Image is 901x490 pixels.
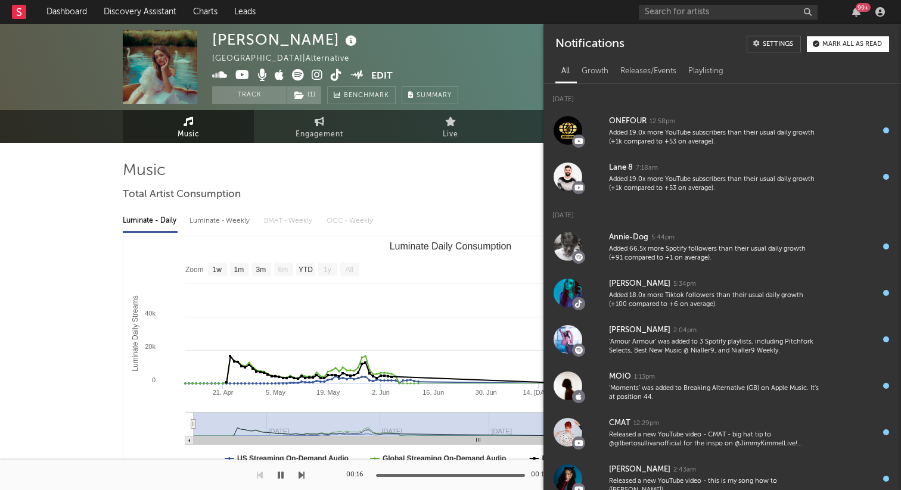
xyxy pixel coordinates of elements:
[609,175,819,193] div: Added 19.0x more YouTube subscribers than their usual daily growth (+1k compared to +53 on average).
[316,389,340,396] text: 19. May
[543,363,901,409] a: MOIO1:13pm'Moments' was added to Breaking Alternative (GB) on Apple Music. It's at position 44.
[371,69,393,84] button: Edit
[639,5,818,20] input: Search for artists
[145,343,156,350] text: 20k
[673,326,697,335] div: 2:04pm
[346,468,370,482] div: 00:16
[543,316,901,363] a: [PERSON_NAME]2:04pm'Amour Armour' was added to 3 Spotify playlists, including Pitchfork Selects, ...
[417,92,452,99] span: Summary
[609,338,819,356] div: 'Amour Armour' was added to 3 Spotify playlists, including Pitchfork Selects, Best New Music @ Ni...
[747,36,801,52] a: Settings
[543,409,901,455] a: CMAT12:29pmReleased a new YouTube video - CMAT - big hat tip to ​⁠​⁠@gilbertosullivanofficial for...
[254,110,385,143] a: Engagement
[278,266,288,274] text: 6m
[543,107,901,154] a: ONEFOUR12:58pmAdded 19.0x more YouTube subscribers than their usual daily growth (+1k compared to...
[609,384,819,402] div: 'Moments' was added to Breaking Alternative (GB) on Apple Music. It's at position 44.
[390,241,512,251] text: Luminate Daily Consumption
[609,161,633,175] div: Lane 8
[543,84,901,107] div: [DATE]
[234,266,244,274] text: 1m
[763,41,793,48] div: Settings
[651,233,675,242] div: 5:44pm
[189,211,252,231] div: Luminate - Weekly
[807,36,889,52] button: Mark all as read
[212,52,363,66] div: [GEOGRAPHIC_DATA] | Alternative
[123,110,254,143] a: Music
[852,7,860,17] button: 99+
[123,188,241,202] span: Total Artist Consumption
[555,36,624,52] div: Notifications
[543,200,901,223] div: [DATE]
[213,389,234,396] text: 21. Apr
[543,223,901,270] a: Annie-Dog5:44pmAdded 66.5x more Spotify followers than their usual daily growth (+91 compared to ...
[287,86,321,104] button: (1)
[609,245,819,263] div: Added 66.5x more Spotify followers than their usual daily growth (+91 compared to +1 on average).
[256,266,266,274] text: 3m
[212,30,360,49] div: [PERSON_NAME]
[856,3,871,12] div: 99 +
[344,89,389,103] span: Benchmark
[266,389,286,396] text: 5. May
[131,295,139,371] text: Luminate Daily Streams
[476,389,497,396] text: 30. Jun
[650,117,675,126] div: 12:58pm
[299,266,313,274] text: YTD
[345,266,353,274] text: All
[614,61,682,82] div: Releases/Events
[609,323,670,338] div: [PERSON_NAME]
[609,291,819,310] div: Added 18.0x more Tiktok followers than their usual daily growth (+100 compared to +6 on average).
[543,270,901,316] a: [PERSON_NAME]5:34pmAdded 18.0x more Tiktok followers than their usual daily growth (+100 compared...
[555,61,576,82] div: All
[123,236,778,475] svg: Luminate Daily Consumption
[402,86,458,104] button: Summary
[287,86,322,104] span: ( 1 )
[636,164,658,173] div: 7:18am
[123,211,178,231] div: Luminate - Daily
[609,416,630,430] div: CMAT
[296,127,343,142] span: Engagement
[609,463,670,477] div: [PERSON_NAME]
[609,370,631,384] div: MOIO
[152,376,156,383] text: 0
[576,61,614,82] div: Growth
[609,129,819,147] div: Added 19.0x more YouTube subscribers than their usual daily growth (+1k compared to +53 on average).
[185,266,204,274] text: Zoom
[609,114,647,129] div: ONEFOUR
[634,373,655,382] div: 1:13pm
[673,466,696,475] div: 2:43am
[383,454,507,463] text: Global Streaming On-Demand Audio
[633,419,659,428] div: 12:29pm
[237,454,349,463] text: US Streaming On-Demand Audio
[531,468,555,482] div: 00:16
[422,389,444,396] text: 16. Jun
[673,280,696,289] div: 5:34pm
[609,277,670,291] div: [PERSON_NAME]
[682,61,729,82] div: Playlisting
[145,310,156,317] text: 40k
[213,266,222,274] text: 1w
[212,86,287,104] button: Track
[372,389,390,396] text: 2. Jun
[327,86,396,104] a: Benchmark
[609,230,648,245] div: Annie-Dog
[523,389,554,396] text: 14. [DATE]
[385,110,516,143] a: Live
[516,110,647,143] a: Audience
[543,154,901,200] a: Lane 87:18amAdded 19.0x more YouTube subscribers than their usual daily growth (+1k compared to +...
[542,454,665,463] text: Ex-US Streaming On-Demand Audio
[609,430,819,449] div: Released a new YouTube video - CMAT - big hat tip to ​⁠​⁠@gilbertosullivanofficial for the inspo ...
[324,266,331,274] text: 1y
[178,127,200,142] span: Music
[443,127,458,142] span: Live
[822,41,882,48] div: Mark all as read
